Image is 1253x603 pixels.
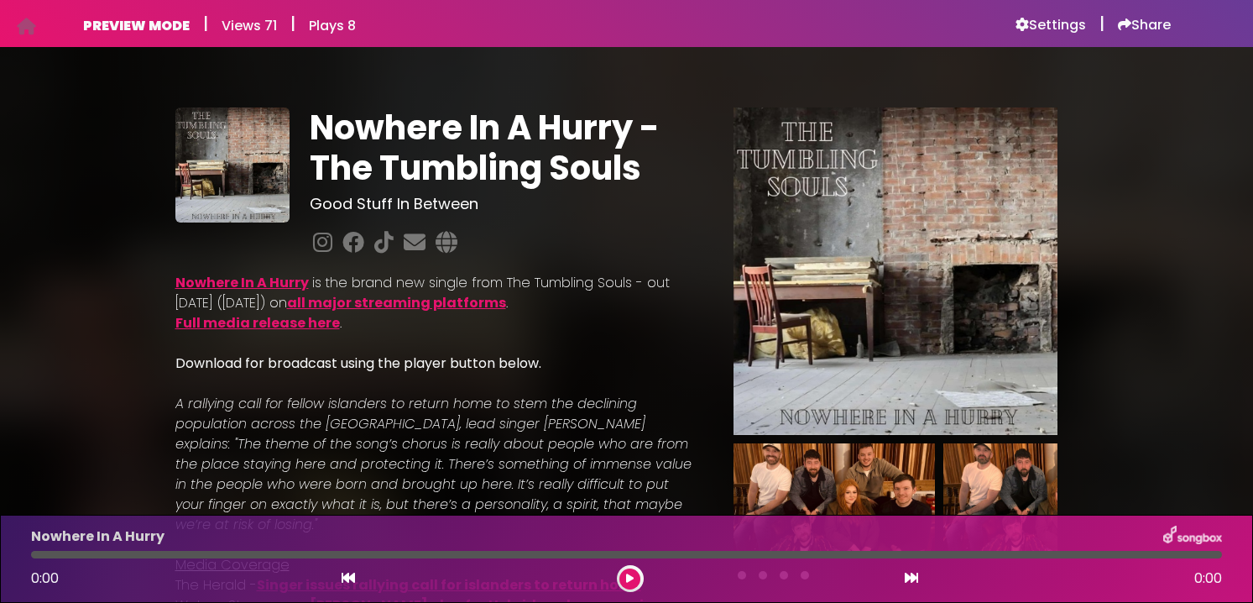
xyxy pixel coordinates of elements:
[287,293,506,312] a: all major streaming platforms
[222,18,277,34] h6: Views 71
[175,394,692,534] em: A rallying call for fellow islanders to return home to stem the declining population across the [...
[290,13,295,34] h5: |
[1163,526,1222,548] img: songbox-logo-white.png
[31,527,164,547] p: Nowhere In A Hurry
[175,273,694,313] p: is the brand new single from The Tumbling Souls - out [DATE] ([DATE]) on .
[175,313,694,333] p: .
[1194,569,1222,589] span: 0:00
[175,354,541,373] strong: Download for broadcast using the player button below.
[310,195,693,213] h3: Good Stuff In Between
[1118,17,1171,34] a: Share
[734,443,935,557] img: h7Oj0iWbT867Bb53q9za
[175,313,340,333] a: Full media release here
[734,107,1057,434] img: Main Media
[83,18,190,34] h6: PREVIEW MODE
[1099,13,1104,34] h5: |
[1015,17,1086,34] a: Settings
[943,443,1145,557] img: 6GsWanlwSEGNTrGLcpPp
[309,18,356,34] h6: Plays 8
[31,569,59,588] span: 0:00
[175,273,309,292] a: Nowhere In A Hurry
[310,107,693,188] h1: Nowhere In A Hurry - The Tumbling Souls
[175,107,290,222] img: T6Dm3mjfRgOIulaSU6Wg
[203,13,208,34] h5: |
